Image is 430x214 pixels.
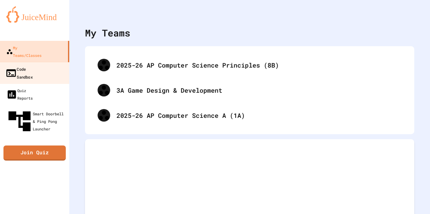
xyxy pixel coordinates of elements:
div: Smart Doorbell & Ping Pong Launcher [6,108,67,134]
div: My Teams [85,26,130,40]
div: 3A Game Design & Development [91,78,408,103]
div: 3A Game Design & Development [116,85,402,95]
div: Code Sandbox [5,65,33,80]
div: Quiz Reports [6,87,33,102]
div: 2025-26 AP Computer Science Principles (8B) [116,60,402,70]
div: 2025-26 AP Computer Science Principles (8B) [91,52,408,78]
div: My Teams/Classes [6,44,42,59]
img: logo-orange.svg [6,6,63,23]
div: 2025-26 AP Computer Science A (1A) [91,103,408,128]
div: 2025-26 AP Computer Science A (1A) [116,111,402,120]
a: Join Quiz [3,145,66,161]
